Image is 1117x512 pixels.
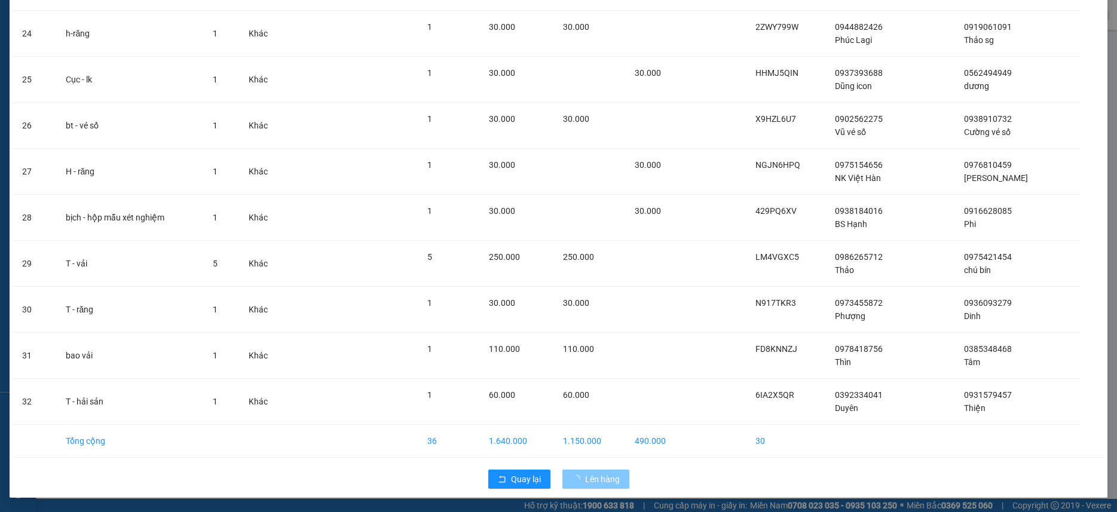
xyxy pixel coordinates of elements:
[511,473,541,486] span: Quay lại
[625,425,688,458] td: 490.000
[964,344,1012,354] span: 0385348468
[213,213,218,222] span: 1
[964,81,989,91] span: dương
[964,206,1012,216] span: 0916628085
[213,397,218,406] span: 1
[13,11,56,57] td: 24
[488,470,550,489] button: rollbackQuay lại
[835,160,883,170] span: 0975154656
[489,344,520,354] span: 110.000
[563,252,594,262] span: 250.000
[239,379,287,425] td: Khác
[427,68,432,78] span: 1
[553,425,625,458] td: 1.150.000
[489,160,515,170] span: 30.000
[835,68,883,78] span: 0937393688
[489,390,515,400] span: 60.000
[755,68,798,78] span: HHMJ5QIN
[572,475,585,483] span: loading
[13,149,56,195] td: 27
[498,475,506,485] span: rollback
[239,103,287,149] td: Khác
[239,241,287,287] td: Khác
[563,390,589,400] span: 60.000
[835,344,883,354] span: 0978418756
[13,103,56,149] td: 26
[213,305,218,314] span: 1
[563,114,589,124] span: 30.000
[13,379,56,425] td: 32
[427,298,432,308] span: 1
[479,425,553,458] td: 1.640.000
[13,57,56,103] td: 25
[489,68,515,78] span: 30.000
[213,259,218,268] span: 5
[489,298,515,308] span: 30.000
[56,149,203,195] td: H - răng
[585,473,620,486] span: Lên hàng
[755,114,796,124] span: X9HZL6U7
[563,344,594,354] span: 110.000
[56,333,203,379] td: bao vải
[835,219,867,229] span: BS Hạnh
[964,219,976,229] span: Phi
[964,311,981,321] span: Dinh
[835,173,881,183] span: NK Việt Hàn
[427,114,432,124] span: 1
[755,298,796,308] span: N917TKR3
[835,114,883,124] span: 0902562275
[635,68,661,78] span: 30.000
[56,425,203,458] td: Tổng cộng
[755,344,797,354] span: FD8KNNZJ
[635,206,661,216] span: 30.000
[835,206,883,216] span: 0938184016
[239,57,287,103] td: Khác
[835,390,883,400] span: 0392334041
[13,241,56,287] td: 29
[964,390,1012,400] span: 0931579457
[755,390,794,400] span: 6IA2X5QR
[213,351,218,360] span: 1
[835,252,883,262] span: 0986265712
[835,22,883,32] span: 0944882426
[427,160,432,170] span: 1
[427,206,432,216] span: 1
[964,173,1028,183] span: [PERSON_NAME]
[755,206,797,216] span: 429PQ6XV
[964,160,1012,170] span: 0976810459
[835,311,865,321] span: Phượng
[746,425,826,458] td: 30
[835,81,872,91] span: Dũng icon
[489,22,515,32] span: 30.000
[239,149,287,195] td: Khác
[13,333,56,379] td: 31
[56,103,203,149] td: bt - vé số
[213,167,218,176] span: 1
[835,298,883,308] span: 0973455872
[239,287,287,333] td: Khác
[755,22,798,32] span: 2ZWY799W
[427,390,432,400] span: 1
[755,252,799,262] span: LM4VGXC5
[13,195,56,241] td: 28
[213,121,218,130] span: 1
[964,22,1012,32] span: 0919061091
[239,333,287,379] td: Khác
[56,379,203,425] td: T - hải sản
[489,252,520,262] span: 250.000
[835,357,851,367] span: Thìn
[563,22,589,32] span: 30.000
[427,344,432,354] span: 1
[427,252,432,262] span: 5
[489,114,515,124] span: 30.000
[56,57,203,103] td: Cục - lk
[964,127,1011,137] span: Cường vé số
[213,75,218,84] span: 1
[418,425,480,458] td: 36
[489,206,515,216] span: 30.000
[239,11,287,57] td: Khác
[835,35,872,45] span: Phúc Lagi
[635,160,661,170] span: 30.000
[239,195,287,241] td: Khác
[964,252,1012,262] span: 0975421454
